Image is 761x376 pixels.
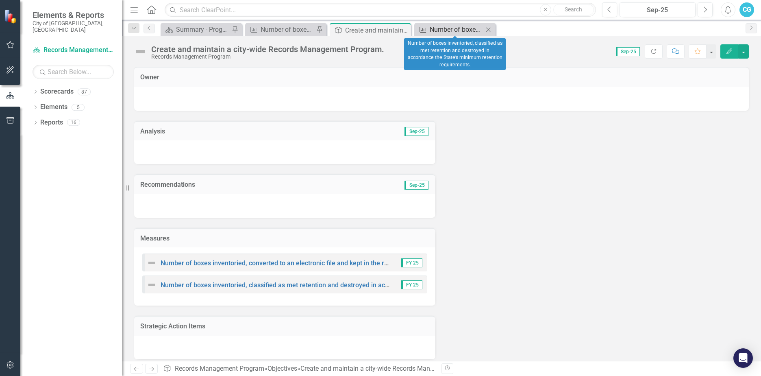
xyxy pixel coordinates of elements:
span: Sep-25 [404,127,428,136]
span: FY 25 [401,258,422,267]
span: FY 25 [401,280,422,289]
img: Not Defined [134,45,147,58]
a: Number of boxes inventoried, converted to an electronic file and kept in the records management d... [161,259,537,267]
a: Records Management Program [175,365,264,372]
button: CG [739,2,754,17]
img: ClearPoint Strategy [4,9,18,23]
small: City of [GEOGRAPHIC_DATA], [GEOGRAPHIC_DATA] [33,20,114,33]
a: Elements [40,103,67,112]
div: Create and maintain a city-wide Records Management Program. [151,45,384,54]
a: Summary - Program Description (1300) [163,24,230,35]
div: 87 [78,88,91,95]
h3: Owner [140,74,743,81]
a: Records Management Program [33,46,114,55]
div: Number of boxes inventoried, classified as met retention and destroyed in accordance the State’s ... [404,38,506,70]
a: Objectives [267,365,297,372]
div: Sep-25 [622,5,693,15]
h3: Analysis [140,128,285,135]
a: Number of boxes inventoried, converted to an electronic file and kept in the records management d... [247,24,314,35]
div: Number of boxes inventoried, converted to an electronic file and kept in the records management d... [261,24,314,35]
span: Sep-25 [404,181,428,190]
button: Sep-25 [620,2,696,17]
div: Records Management Program [151,54,384,60]
span: Elements & Reports [33,10,114,20]
img: Not Defined [147,258,157,268]
div: Open Intercom Messenger [733,348,753,368]
input: Search Below... [33,65,114,79]
div: Number of boxes inventoried, classified as met retention and destroyed in accordance the State’s ... [430,24,483,35]
div: Create and maintain a city-wide Records Management Program. [300,365,483,372]
div: » » [163,364,435,374]
div: 16 [67,119,80,126]
a: Number of boxes inventoried, classified as met retention and destroyed in accordance the State’s ... [161,281,544,289]
span: Sep-25 [616,47,640,56]
button: Search [553,4,594,15]
div: Create and maintain a city-wide Records Management Program. [345,25,409,35]
h3: Strategic Action Items [140,323,429,330]
h3: Measures [140,235,429,242]
h3: Recommendations [140,181,339,188]
input: Search ClearPoint... [165,3,596,17]
a: Number of boxes inventoried, classified as met retention and destroyed in accordance the State’s ... [416,24,483,35]
div: 5 [72,104,85,111]
a: Scorecards [40,87,74,96]
a: Reports [40,118,63,127]
span: Search [565,6,582,13]
img: Not Defined [147,280,157,290]
div: Summary - Program Description (1300) [176,24,230,35]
